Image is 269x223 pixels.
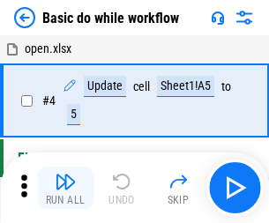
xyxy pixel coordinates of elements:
img: Main button [220,174,249,202]
div: cell [133,80,150,93]
button: Skip [150,167,206,209]
div: Update [84,76,126,97]
div: 5 [67,104,80,125]
div: to [221,80,231,93]
div: Run All [46,195,86,205]
img: Settings menu [234,7,255,28]
img: Support [211,11,225,25]
button: Run All [37,167,93,209]
div: Basic do while workflow [42,10,179,26]
div: Skip [168,195,190,205]
img: Skip [168,171,189,192]
div: Sheet1!A5 [157,76,214,97]
img: Back [14,7,35,28]
span: # 4 [42,93,56,108]
img: Run All [55,171,76,192]
span: open.xlsx [25,41,71,56]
